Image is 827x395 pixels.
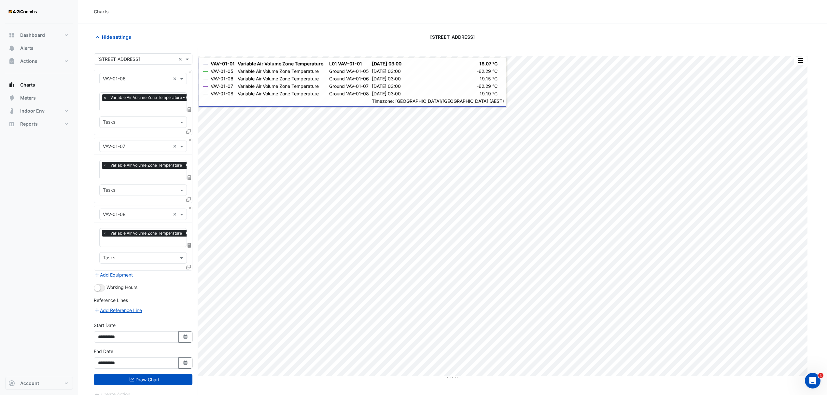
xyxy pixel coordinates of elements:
app-icon: Reports [8,121,15,127]
span: Account [20,380,39,387]
label: End Date [94,348,113,355]
span: Alerts [20,45,34,51]
label: Reference Lines [94,297,128,304]
span: × [102,94,108,101]
div: Tasks [102,118,115,127]
app-icon: Indoor Env [8,108,15,114]
app-icon: Dashboard [8,32,15,38]
div: Charts [94,8,109,15]
span: 1 [818,373,823,378]
button: Alerts [5,42,73,55]
span: Actions [20,58,37,64]
button: Dashboard [5,29,73,42]
div: Tasks [102,254,115,263]
button: Hide settings [94,31,135,43]
span: Choose Function [187,107,192,112]
button: Charts [5,78,73,91]
label: Start Date [94,322,116,329]
span: Dashboard [20,32,45,38]
app-icon: Meters [8,95,15,101]
button: Close [188,206,192,210]
span: Clear [173,211,178,218]
fa-icon: Select Date [183,334,189,340]
span: Clone Favourites and Tasks from this Equipment to other Equipment [186,264,191,270]
button: Add Reference Line [94,306,142,314]
button: Account [5,377,73,390]
span: Clear [173,143,178,150]
span: Reports [20,121,38,127]
button: Add Equipment [94,271,133,279]
fa-icon: Select Date [183,360,189,366]
span: Clear [178,56,184,62]
span: Clear [173,75,178,82]
span: Indoor Env [20,108,45,114]
span: × [102,230,108,237]
span: Choose Function [187,175,192,180]
button: Close [188,70,192,75]
span: Charts [20,82,35,88]
span: Variable Air Volume Zone Temperature - Ground, VAV-01-07 [109,162,257,169]
button: More Options [794,57,807,65]
span: Variable Air Volume Zone Temperature - Ground, VAV-01-06 [109,94,258,101]
span: Working Hours [106,284,137,290]
iframe: Intercom live chat [805,373,820,388]
span: Meters [20,95,36,101]
button: Meters [5,91,73,104]
div: Tasks [102,186,115,195]
app-icon: Charts [8,82,15,88]
span: Clone Favourites and Tasks from this Equipment to other Equipment [186,197,191,202]
span: × [102,162,108,169]
button: Draw Chart [94,374,192,385]
app-icon: Actions [8,58,15,64]
button: Indoor Env [5,104,73,117]
span: Choose Function [187,242,192,248]
span: Hide settings [102,34,131,40]
button: Actions [5,55,73,68]
button: Reports [5,117,73,130]
app-icon: Alerts [8,45,15,51]
span: [STREET_ADDRESS] [430,34,475,40]
span: Variable Air Volume Zone Temperature - Ground, VAV-01-08 [109,230,258,237]
img: Company Logo [8,5,37,18]
button: Close [188,138,192,142]
span: Clone Favourites and Tasks from this Equipment to other Equipment [186,129,191,134]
